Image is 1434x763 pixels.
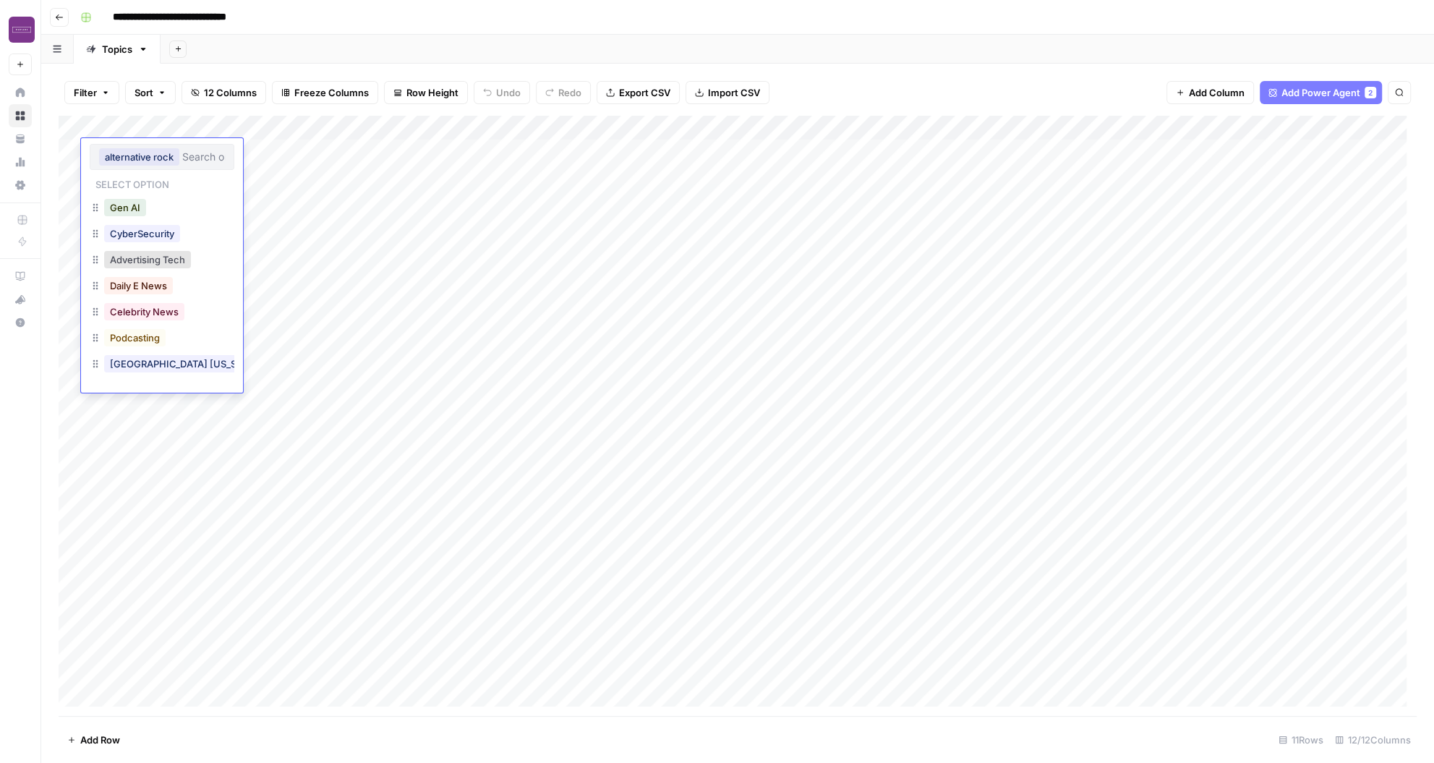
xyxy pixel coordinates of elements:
[74,35,161,64] a: Topics
[102,42,132,56] div: Topics
[182,81,266,104] button: 12 Columns
[9,127,32,150] a: Your Data
[64,81,119,104] button: Filter
[80,733,120,747] span: Add Row
[9,289,31,310] div: What's new?
[9,265,32,288] a: AirOps Academy
[90,378,234,404] div: alternative rock
[90,326,234,352] div: Podcasting
[90,300,234,326] div: Celebrity News
[1365,87,1376,98] div: 2
[104,329,166,346] button: Podcasting
[474,81,530,104] button: Undo
[90,222,234,248] div: CyberSecurity
[9,17,35,43] img: Futuri Media Logo
[686,81,769,104] button: Import CSV
[99,148,179,166] button: alternative rock
[558,85,581,100] span: Redo
[90,274,234,300] div: Daily E News
[104,251,191,268] button: Advertising Tech
[104,355,268,372] button: [GEOGRAPHIC_DATA] [US_STATE]
[9,174,32,197] a: Settings
[9,104,32,127] a: Browse
[104,277,173,294] button: Daily E News
[9,12,32,48] button: Workspace: Futuri Media
[90,352,234,378] div: [GEOGRAPHIC_DATA] [US_STATE]
[90,248,234,274] div: Advertising Tech
[384,81,468,104] button: Row Height
[104,199,146,216] button: Gen AI
[597,81,680,104] button: Export CSV
[536,81,591,104] button: Redo
[1260,81,1382,104] button: Add Power Agent2
[9,311,32,334] button: Help + Support
[406,85,458,100] span: Row Height
[204,85,257,100] span: 12 Columns
[90,174,175,192] p: Select option
[104,225,180,242] button: CyberSecurity
[1368,87,1373,98] span: 2
[708,85,760,100] span: Import CSV
[294,85,369,100] span: Freeze Columns
[59,728,129,751] button: Add Row
[619,85,670,100] span: Export CSV
[9,288,32,311] button: What's new?
[135,85,153,100] span: Sort
[272,81,378,104] button: Freeze Columns
[1281,85,1360,100] span: Add Power Agent
[182,150,225,163] input: Search or create
[1166,81,1254,104] button: Add Column
[1273,728,1329,751] div: 11 Rows
[9,81,32,104] a: Home
[496,85,521,100] span: Undo
[104,303,184,320] button: Celebrity News
[1189,85,1245,100] span: Add Column
[9,150,32,174] a: Usage
[1329,728,1417,751] div: 12/12 Columns
[125,81,176,104] button: Sort
[90,196,234,222] div: Gen AI
[74,85,97,100] span: Filter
